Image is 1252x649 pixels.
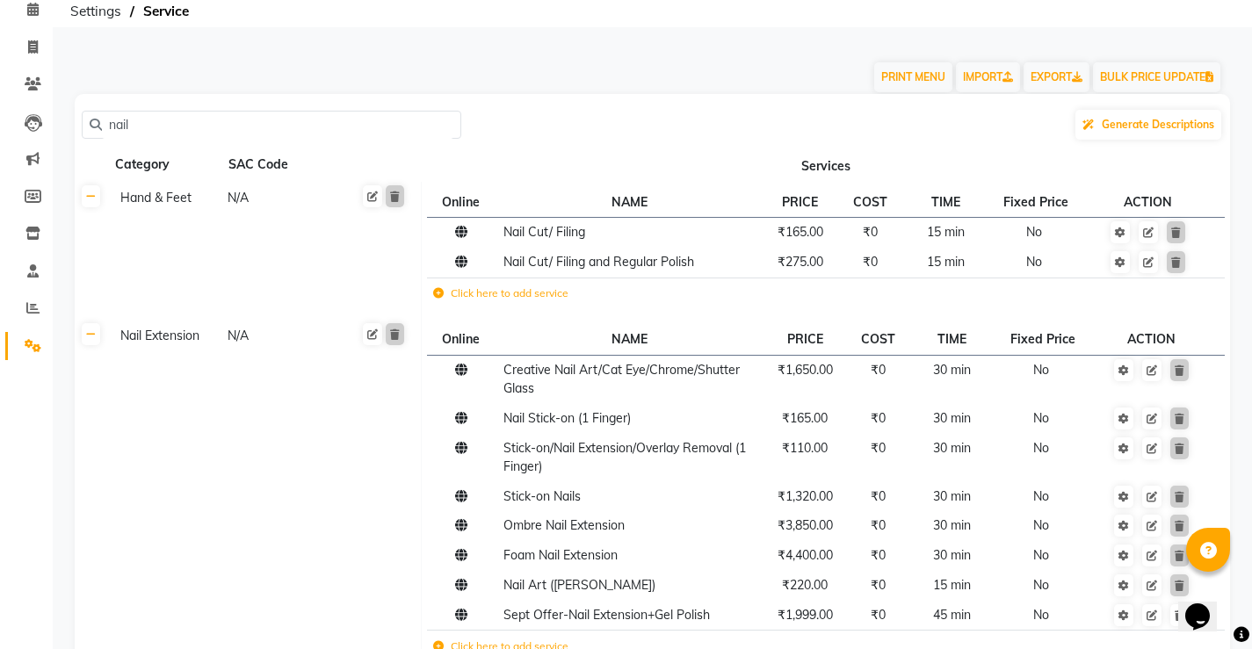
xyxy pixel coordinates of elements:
[863,224,878,240] span: ₹0
[497,187,761,217] th: NAME
[996,325,1093,355] th: Fixed Price
[871,577,886,593] span: ₹0
[503,517,625,533] span: Ombre Nail Extension
[503,362,740,396] span: Creative Nail Art/Cat Eye/Chrome/Shutter Glass
[1178,579,1234,631] iframe: chat widget
[1093,325,1210,355] th: ACTION
[782,410,828,426] span: ₹165.00
[933,607,971,623] span: 45 min
[1033,440,1049,456] span: No
[503,254,694,270] span: Nail Cut/ Filing and Regular Polish
[871,362,886,378] span: ₹0
[933,547,971,563] span: 30 min
[497,325,761,355] th: NAME
[761,325,848,355] th: PRICE
[427,325,497,355] th: Online
[927,224,965,240] span: 15 min
[839,187,901,217] th: COST
[1033,362,1049,378] span: No
[503,547,618,563] span: Foam Nail Extension
[863,254,878,270] span: ₹0
[927,254,965,270] span: 15 min
[102,112,453,139] input: Search by service name
[871,488,886,504] span: ₹0
[901,187,989,217] th: TIME
[1026,224,1042,240] span: No
[1033,410,1049,426] span: No
[1102,118,1214,131] span: Generate Descriptions
[871,517,886,533] span: ₹0
[778,224,823,240] span: ₹165.00
[778,547,833,563] span: ₹4,400.00
[427,187,497,217] th: Online
[933,577,971,593] span: 15 min
[782,577,828,593] span: ₹220.00
[778,488,833,504] span: ₹1,320.00
[933,517,971,533] span: 30 min
[113,325,219,347] div: Nail Extension
[1093,62,1220,92] button: BULK PRICE UPDATE
[503,607,710,623] span: Sept Offer-Nail Extension+Gel Polish
[1033,577,1049,593] span: No
[1024,62,1089,92] a: EXPORT
[778,362,833,378] span: ₹1,650.00
[871,547,886,563] span: ₹0
[113,187,219,209] div: Hand & Feet
[778,607,833,623] span: ₹1,999.00
[433,285,568,301] label: Click here to add service
[782,440,828,456] span: ₹110.00
[503,488,581,504] span: Stick-on Nails
[226,325,331,347] div: N/A
[933,440,971,456] span: 30 min
[874,62,952,92] button: PRINT MENU
[1033,547,1049,563] span: No
[503,410,631,426] span: Nail Stick-on (1 Finger)
[1086,187,1209,217] th: ACTION
[1033,517,1049,533] span: No
[849,325,908,355] th: COST
[989,187,1086,217] th: Fixed Price
[1033,607,1049,623] span: No
[226,187,331,209] div: N/A
[761,187,839,217] th: PRICE
[871,410,886,426] span: ₹0
[908,325,996,355] th: TIME
[113,154,219,176] div: Category
[871,607,886,623] span: ₹0
[1075,110,1221,140] button: Generate Descriptions
[871,440,886,456] span: ₹0
[1026,254,1042,270] span: No
[933,362,971,378] span: 30 min
[503,440,746,474] span: Stick-on/Nail Extension/Overlay Removal (1 Finger)
[503,577,655,593] span: Nail Art ([PERSON_NAME])
[1033,488,1049,504] span: No
[422,148,1231,182] th: Services
[503,224,585,240] span: Nail Cut/ Filing
[778,517,833,533] span: ₹3,850.00
[778,254,823,270] span: ₹275.00
[227,154,332,176] div: SAC Code
[933,410,971,426] span: 30 min
[956,62,1020,92] a: IMPORT
[933,488,971,504] span: 30 min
